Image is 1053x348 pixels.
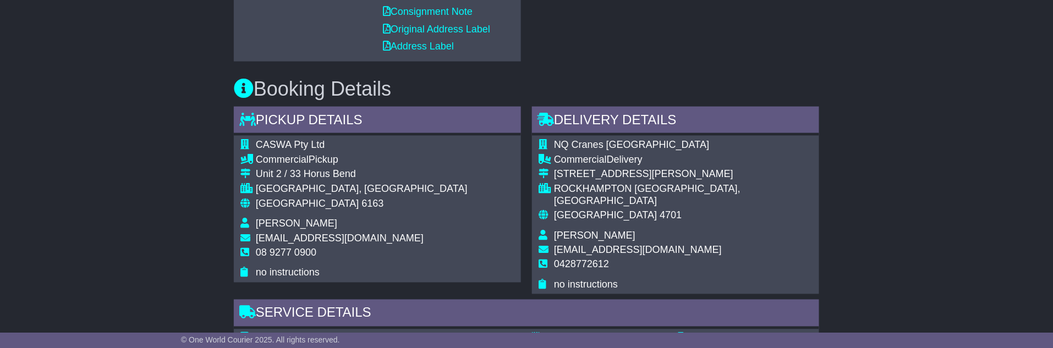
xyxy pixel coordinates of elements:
[554,139,709,150] span: NQ Cranes [GEOGRAPHIC_DATA]
[554,244,722,255] span: [EMAIL_ADDRESS][DOMAIN_NAME]
[532,107,819,136] div: Delivery Details
[234,300,819,329] div: Service Details
[554,154,813,166] div: Delivery
[361,198,383,209] span: 6163
[383,24,490,35] a: Original Address Label
[234,107,521,136] div: Pickup Details
[256,139,325,150] span: CASWA Pty Ltd
[660,209,682,220] span: 4701
[256,183,468,195] div: [GEOGRAPHIC_DATA], [GEOGRAPHIC_DATA]
[256,233,424,244] span: [EMAIL_ADDRESS][DOMAIN_NAME]
[383,6,473,17] a: Consignment Note
[256,168,468,180] div: Unit 2 / 33 Horus Bend
[554,168,813,180] div: [STREET_ADDRESS][PERSON_NAME]
[554,183,813,207] div: ROCKHAMPTON [GEOGRAPHIC_DATA], [GEOGRAPHIC_DATA]
[554,259,609,270] span: 0428772612
[234,78,819,100] h3: Booking Details
[256,154,309,165] span: Commercial
[383,41,454,52] a: Address Label
[256,154,468,166] div: Pickup
[554,154,607,165] span: Commercial
[181,335,340,344] span: © One World Courier 2025. All rights reserved.
[256,218,337,229] span: [PERSON_NAME]
[554,209,657,220] span: [GEOGRAPHIC_DATA]
[256,247,316,258] span: 08 9277 0900
[256,267,320,278] span: no instructions
[554,279,618,290] span: no instructions
[256,198,359,209] span: [GEOGRAPHIC_DATA]
[554,230,635,241] span: [PERSON_NAME]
